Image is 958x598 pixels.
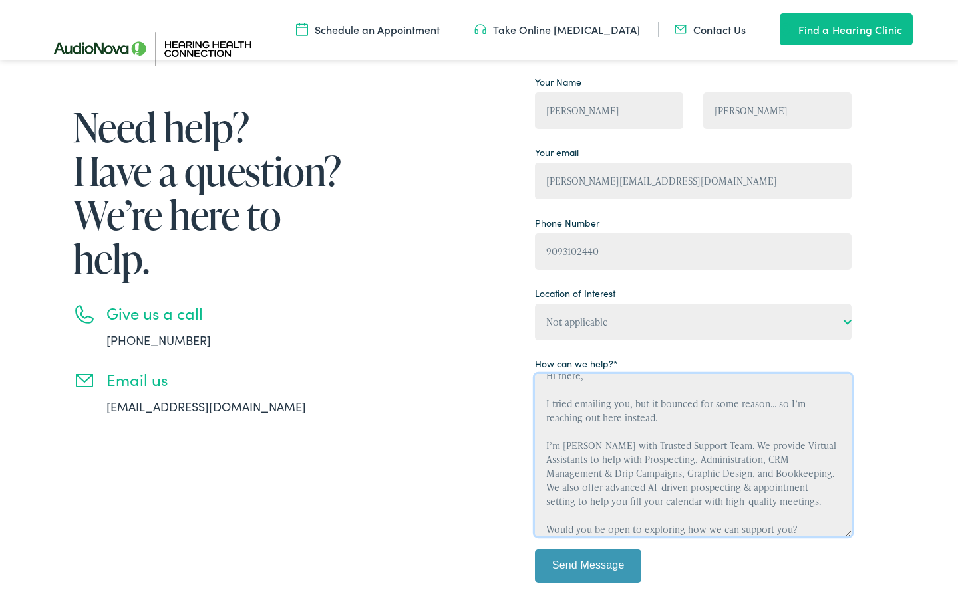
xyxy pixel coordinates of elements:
[535,216,599,230] label: Phone Number
[780,21,792,37] img: utility icon
[780,13,913,45] a: Find a Hearing Clinic
[535,233,852,270] input: (XXX) XXX - XXXX
[535,146,579,159] label: Your email
[296,22,308,37] img: utility icon
[106,398,306,415] a: [EMAIL_ADDRESS][DOMAIN_NAME]
[474,22,486,37] img: utility icon
[535,163,852,199] input: example@gmail.com
[106,370,346,389] h3: Email us
[73,105,346,280] h1: Need help? Have a question? We’re here to help.
[675,22,687,37] img: utility icon
[703,92,852,129] input: Last Name
[474,22,640,37] a: Take Online [MEDICAL_DATA]
[535,75,581,89] label: Your Name
[535,72,852,593] form: Contact form
[535,549,641,583] input: Send Message
[296,22,440,37] a: Schedule an Appointment
[535,92,683,129] input: First Name
[675,22,746,37] a: Contact Us
[535,357,618,371] label: How can we help?
[106,332,211,348] a: [PHONE_NUMBER]
[106,304,346,323] h3: Give us a call
[535,286,615,300] label: Location of Interest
